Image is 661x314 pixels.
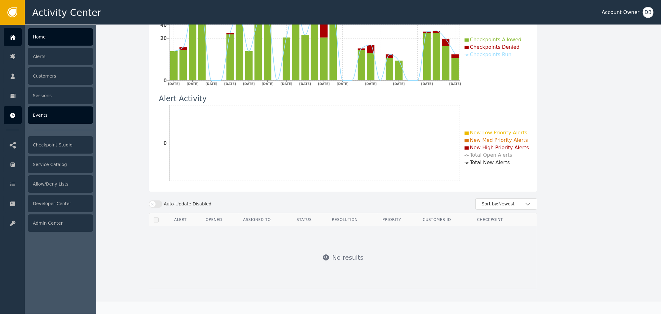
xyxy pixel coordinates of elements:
a: Customers [4,67,93,85]
div: Customers [28,67,93,85]
a: Checkpoint Studio [4,136,93,154]
a: Home [4,28,93,46]
tspan: 40 [160,22,166,28]
th: Priority [378,213,418,226]
a: Admin Center [4,214,93,232]
div: Sessions [28,87,93,104]
tspan: 20 [160,35,166,41]
div: Events [28,106,93,124]
tspan: [DATE] [262,82,273,86]
tspan: [DATE] [243,82,255,86]
div: Alerts [28,48,93,65]
div: Allow/Deny Lists [28,175,93,193]
span: Total New Alerts [470,159,510,165]
div: Checkpoint Studio [28,136,93,154]
a: Events [4,106,93,124]
span: New Med Priority Alerts [470,137,528,143]
th: Alert [170,213,201,226]
tspan: 0 [163,78,166,83]
tspan: [DATE] [187,82,198,86]
a: Alerts [4,47,93,65]
a: Sessions [4,87,93,105]
a: Service Catalog [4,155,93,173]
span: New Low Priority Alerts [470,130,527,136]
div: Service Catalog [28,156,93,173]
span: Checkpoints Allowed [470,37,522,43]
th: Assigned To [239,213,292,226]
a: Developer Center [4,195,93,213]
th: Status [292,213,327,226]
a: Allow/Deny Lists [4,175,93,193]
button: DB [643,7,654,18]
th: Customer ID [418,213,473,226]
tspan: [DATE] [337,82,348,86]
th: Checkpoint [473,213,524,226]
span: New High Priority Alerts [470,145,529,150]
span: Total Open Alerts [470,152,513,158]
tspan: [DATE] [365,82,377,86]
tspan: [DATE] [318,82,330,86]
div: Admin Center [28,214,93,232]
tspan: [DATE] [421,82,433,86]
div: No results [332,253,364,262]
th: Opened [201,213,239,226]
tspan: [DATE] [168,82,180,86]
tspan: [DATE] [393,82,405,86]
label: Auto-Update Disabled [164,201,212,207]
div: Account Owner [602,9,640,16]
tspan: [DATE] [224,82,236,86]
tspan: 0 [163,140,166,146]
tspan: [DATE] [205,82,217,86]
span: Checkpoints Denied [470,44,520,50]
span: Activity Center [32,6,101,20]
tspan: [DATE] [299,82,311,86]
th: Resolution [327,213,378,226]
div: Home [28,28,93,46]
tspan: [DATE] [280,82,292,86]
span: Checkpoints Run [470,52,512,57]
tspan: [DATE] [449,82,461,86]
div: Sort by: Newest [482,201,525,207]
button: Sort by:Newest [475,198,537,210]
div: Developer Center [28,195,93,212]
div: Alert Activity [159,93,207,104]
